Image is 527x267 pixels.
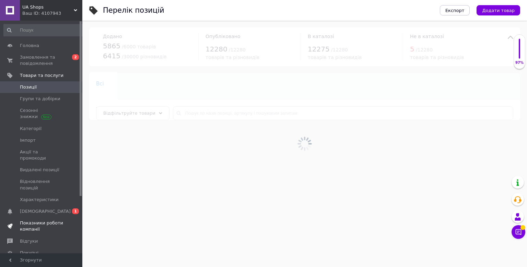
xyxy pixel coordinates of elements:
span: 2 [72,54,79,60]
span: Імпорт [20,137,36,143]
button: Чат з покупцем [512,225,525,239]
button: Додати товар [477,5,520,15]
span: Відновлення позицій [20,178,63,191]
span: Замовлення та повідомлення [20,54,63,67]
span: Додати товар [482,8,515,13]
span: Сезонні знижки [20,107,63,120]
span: [DEMOGRAPHIC_DATA] [20,208,71,214]
span: Головна [20,43,39,49]
button: Експорт [440,5,470,15]
span: Покупці [20,250,38,256]
span: Групи та добірки [20,96,60,102]
input: Пошук [3,24,85,36]
span: Позиції [20,84,37,90]
div: 97% [514,60,525,65]
span: 1 [72,208,79,214]
span: UA Shops [22,4,74,10]
div: Перелік позицій [103,7,164,14]
span: Характеристики [20,197,59,203]
span: Видалені позиції [20,167,59,173]
div: Ваш ID: 4107943 [22,10,82,16]
span: Акції та промокоди [20,149,63,161]
span: Товари та послуги [20,72,63,79]
span: Категорії [20,126,42,132]
span: Відгуки [20,238,38,244]
span: Експорт [445,8,465,13]
span: Показники роботи компанії [20,220,63,232]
